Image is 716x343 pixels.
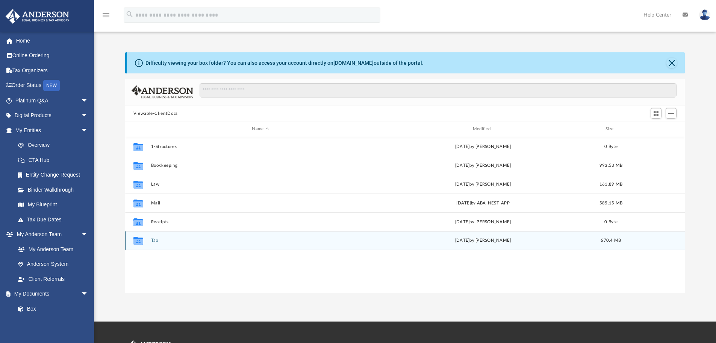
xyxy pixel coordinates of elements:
a: My Entitiesarrow_drop_down [5,123,100,138]
img: User Pic [699,9,710,20]
div: Name [150,126,370,133]
div: id [629,126,682,133]
a: Platinum Q&Aarrow_drop_down [5,93,100,108]
div: by ABA_NEST_APP [373,200,592,206]
div: Difficulty viewing your box folder? You can also access your account directly on outside of the p... [145,59,424,67]
a: Order StatusNEW [5,78,100,93]
a: Anderson System [11,257,96,272]
span: 0 Byte [604,220,618,224]
a: [DOMAIN_NAME] [333,60,374,66]
a: Box [11,301,92,316]
span: 585.15 MB [599,201,622,205]
div: NEW [43,80,60,91]
img: Anderson Advisors Platinum Portal [3,9,71,24]
span: 670.4 MB [601,238,621,242]
button: Switch to Grid View [651,108,662,119]
a: Client Referrals [11,271,96,287]
a: Tax Organizers [5,63,100,78]
a: Online Ordering [5,48,100,63]
a: My Documentsarrow_drop_down [5,287,96,302]
span: [DATE] [455,163,469,167]
a: Tax Due Dates [11,212,100,227]
a: Meeting Minutes [11,316,96,331]
span: arrow_drop_down [81,93,96,108]
a: My Anderson Teamarrow_drop_down [5,227,96,242]
button: Bookkeeping [151,163,370,168]
button: Mail [151,201,370,206]
div: [DATE] by [PERSON_NAME] [373,181,592,188]
button: Tax [151,238,370,243]
a: My Blueprint [11,197,96,212]
div: Modified [373,126,593,133]
i: menu [101,11,111,20]
a: menu [101,14,111,20]
a: CTA Hub [11,152,100,168]
button: Receipts [151,220,370,224]
div: [DATE] by [PERSON_NAME] [373,143,592,150]
a: Digital Productsarrow_drop_down [5,108,100,123]
span: [DATE] [456,201,471,205]
span: 0 Byte [604,144,618,148]
input: Search files and folders [200,83,677,98]
button: Viewable-ClientDocs [133,110,178,117]
span: arrow_drop_down [81,123,96,138]
span: arrow_drop_down [81,108,96,123]
button: Add [666,108,677,119]
a: Entity Change Request [11,168,100,183]
a: Overview [11,138,100,153]
span: arrow_drop_down [81,287,96,302]
button: Close [666,58,677,68]
a: Binder Walkthrough [11,182,100,197]
span: 161.89 MB [599,182,622,186]
a: My Anderson Team [11,242,92,257]
div: id [129,126,147,133]
div: grid [125,137,685,293]
span: 993.53 MB [599,163,622,167]
i: search [126,10,134,18]
div: [DATE] by [PERSON_NAME] [373,218,592,225]
div: Size [596,126,626,133]
a: Home [5,33,100,48]
button: 1-Structures [151,144,370,149]
div: [DATE] by [PERSON_NAME] [373,237,592,244]
div: by [PERSON_NAME] [373,162,592,169]
span: arrow_drop_down [81,227,96,242]
button: Law [151,182,370,187]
